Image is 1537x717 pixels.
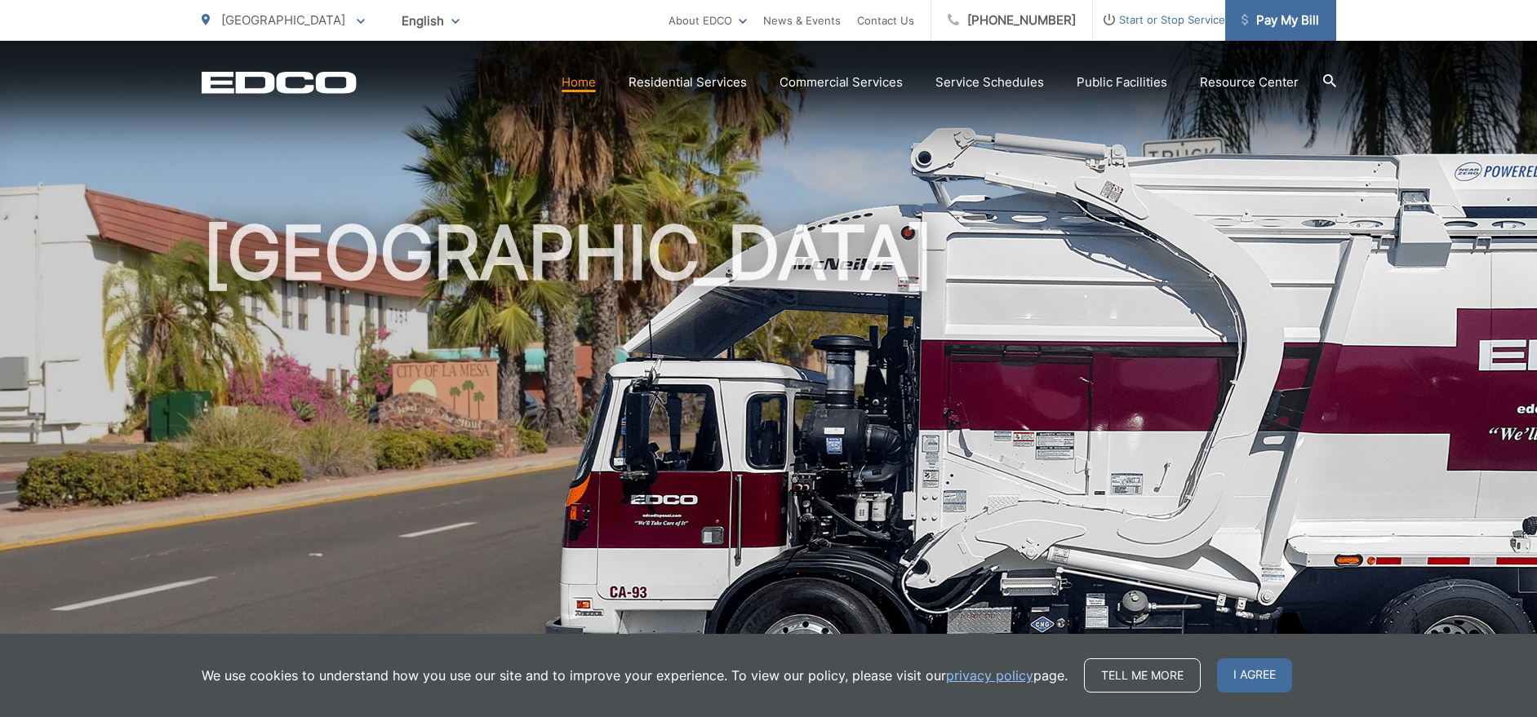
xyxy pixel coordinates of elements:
[1217,658,1292,693] span: I agree
[857,11,914,30] a: Contact Us
[221,12,345,28] span: [GEOGRAPHIC_DATA]
[389,7,472,35] span: English
[562,73,596,92] a: Home
[780,73,903,92] a: Commercial Services
[1200,73,1299,92] a: Resource Center
[1077,73,1167,92] a: Public Facilities
[1084,658,1201,693] a: Tell me more
[669,11,747,30] a: About EDCO
[202,71,357,94] a: EDCD logo. Return to the homepage.
[629,73,747,92] a: Residential Services
[202,666,1068,685] p: We use cookies to understand how you use our site and to improve your experience. To view our pol...
[763,11,841,30] a: News & Events
[946,666,1033,685] a: privacy policy
[935,73,1044,92] a: Service Schedules
[1242,11,1319,30] span: Pay My Bill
